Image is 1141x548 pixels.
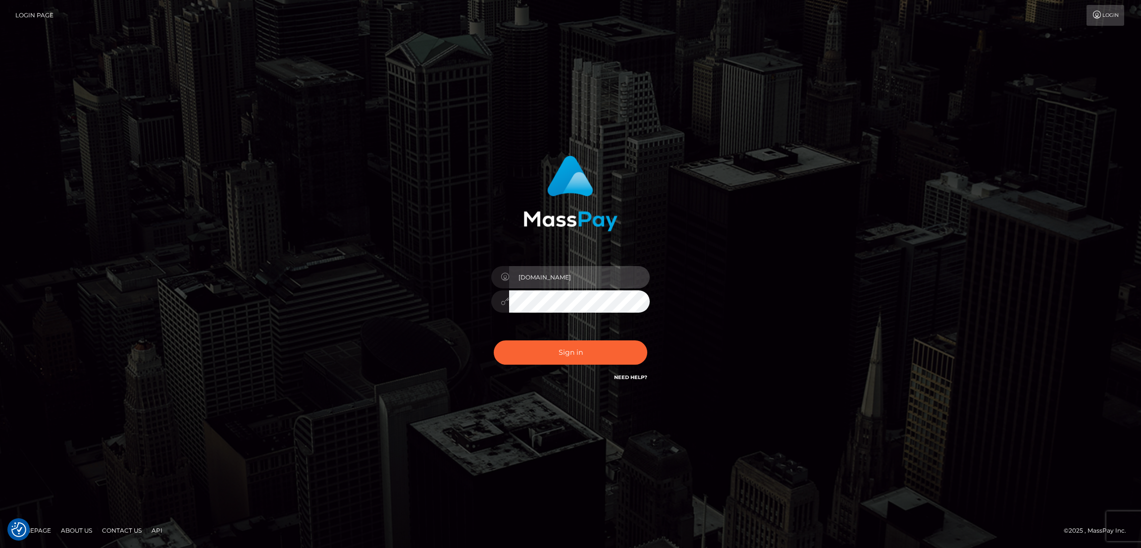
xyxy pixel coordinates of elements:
img: MassPay Login [523,156,618,231]
button: Sign in [494,340,647,365]
a: API [148,523,166,538]
a: Need Help? [614,374,647,381]
div: © 2025 , MassPay Inc. [1064,525,1134,536]
input: Username... [509,266,650,288]
a: Homepage [11,523,55,538]
button: Consent Preferences [11,522,26,537]
a: Contact Us [98,523,146,538]
a: Login [1087,5,1124,26]
img: Revisit consent button [11,522,26,537]
a: About Us [57,523,96,538]
a: Login Page [15,5,53,26]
